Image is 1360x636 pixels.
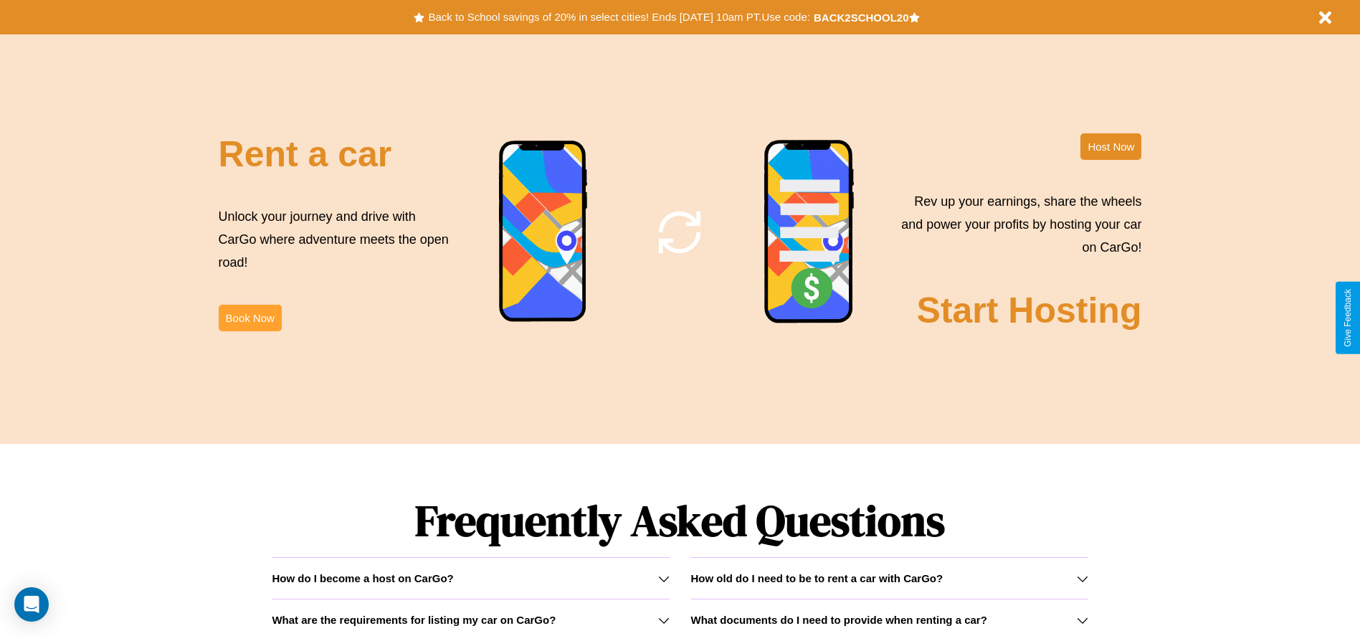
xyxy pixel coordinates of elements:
[424,7,813,27] button: Back to School savings of 20% in select cities! Ends [DATE] 10am PT.Use code:
[219,305,282,331] button: Book Now
[917,290,1142,331] h2: Start Hosting
[691,572,943,584] h3: How old do I need to be to rent a car with CarGo?
[219,133,392,175] h2: Rent a car
[272,572,453,584] h3: How do I become a host on CarGo?
[498,140,589,324] img: phone
[272,614,556,626] h3: What are the requirements for listing my car on CarGo?
[691,614,987,626] h3: What documents do I need to provide when renting a car?
[814,11,909,24] b: BACK2SCHOOL20
[272,484,1088,557] h1: Frequently Asked Questions
[14,587,49,622] div: Open Intercom Messenger
[219,205,454,275] p: Unlock your journey and drive with CarGo where adventure meets the open road!
[893,190,1141,260] p: Rev up your earnings, share the wheels and power your profits by hosting your car on CarGo!
[1343,289,1353,347] div: Give Feedback
[1080,133,1141,160] button: Host Now
[764,139,855,326] img: phone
